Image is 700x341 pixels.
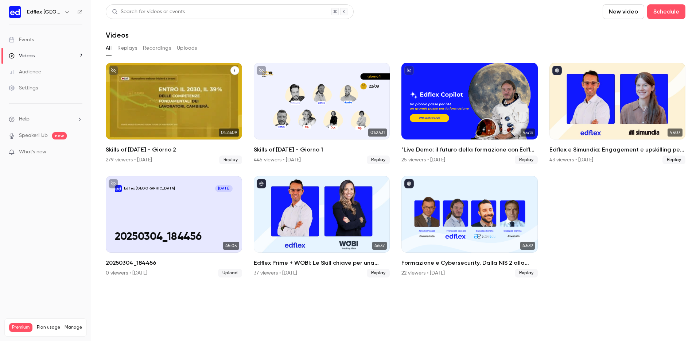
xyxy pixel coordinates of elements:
[112,8,185,16] div: Search for videos or events
[9,36,34,43] div: Events
[521,129,535,137] span: 45:13
[52,132,67,139] span: new
[106,176,242,277] li: 20250304_184456
[218,269,242,277] span: Upload
[401,156,445,164] div: 25 viewers • [DATE]
[19,132,48,139] a: SpeakerHub
[106,258,242,267] h2: 20250304_184456
[106,156,152,164] div: 279 viewers • [DATE]
[254,63,390,164] li: Skills of Tomorrow - Giorno 1
[109,66,118,75] button: unpublished
[219,156,242,164] span: Replay
[254,176,390,277] a: 46:37Edflex Prime + WOBI: Le Skill chiave per una leadership a prova di futuro37 viewers • [DATE]...
[109,179,118,188] button: unpublished
[106,63,242,164] a: 01:23:09Skills of [DATE] - Giorno 2279 viewers • [DATE]Replay
[552,66,562,75] button: published
[106,145,242,154] h2: Skills of [DATE] - Giorno 2
[9,115,82,123] li: help-dropdown-opener
[143,42,171,54] button: Recordings
[401,258,538,267] h2: Formazione e Cybersecurity. Dalla NIS 2 alla cyber-escalation: la risposta di Edflex Prime e Alte...
[515,156,538,164] span: Replay
[215,185,233,192] span: [DATE]
[549,63,686,164] li: Edflex e Simundia: Engagement e upskilling per la talent retention
[9,52,35,60] div: Videos
[9,68,41,76] div: Audience
[254,176,390,277] li: Edflex Prime + WOBI: Le Skill chiave per una leadership a prova di futuro
[106,63,685,277] ul: Videos
[219,129,239,137] span: 01:23:09
[520,242,535,250] span: 43:39
[254,269,297,277] div: 37 viewers • [DATE]
[254,156,301,164] div: 445 viewers • [DATE]
[9,323,32,332] span: Premium
[401,63,538,164] a: 45:13"Live Demo: il futuro della formazione con Edflex Copilot"25 viewers • [DATE]Replay
[401,63,538,164] li: "Live Demo: il futuro della formazione con Edflex Copilot"
[254,145,390,154] h2: Skills of [DATE] - Giorno 1
[401,269,445,277] div: 22 viewers • [DATE]
[106,269,147,277] div: 0 viewers • [DATE]
[647,4,685,19] button: Schedule
[106,4,685,337] section: Videos
[549,156,593,164] div: 43 viewers • [DATE]
[19,148,46,156] span: What's new
[668,129,682,137] span: 47:07
[27,8,61,16] h6: Edflex [GEOGRAPHIC_DATA]
[254,258,390,267] h2: Edflex Prime + WOBI: Le Skill chiave per una leadership a prova di futuro
[401,145,538,154] h2: "Live Demo: il futuro della formazione con Edflex Copilot"
[254,63,390,164] a: 01:27:31Skills of [DATE] - Giorno 1445 viewers • [DATE]Replay
[115,185,122,192] img: 20250304_184456
[115,231,233,244] p: 20250304_184456
[19,115,30,123] span: Help
[401,176,538,277] li: Formazione e Cybersecurity. Dalla NIS 2 alla cyber-escalation: la risposta di Edflex Prime e Alte...
[106,63,242,164] li: Skills of Tomorrow - Giorno 2
[404,179,414,188] button: published
[223,242,239,250] span: 45:05
[37,325,60,330] span: Plan usage
[367,156,390,164] span: Replay
[117,42,137,54] button: Replays
[65,325,82,330] a: Manage
[257,66,266,75] button: unpublished
[177,42,197,54] button: Uploads
[603,4,644,19] button: New video
[9,84,38,92] div: Settings
[9,6,21,18] img: Edflex Italy
[662,156,685,164] span: Replay
[372,242,387,250] span: 46:37
[124,186,175,191] p: Edflex [GEOGRAPHIC_DATA]
[106,31,129,39] h1: Videos
[257,179,266,188] button: published
[401,176,538,277] a: 43:39Formazione e Cybersecurity. Dalla NIS 2 alla cyber-escalation: la risposta di Edflex Prime e...
[515,269,538,277] span: Replay
[106,176,242,277] a: 20250304_184456Edflex [GEOGRAPHIC_DATA][DATE]20250304_18445645:0520250304_1844560 viewers • [DATE...
[106,42,112,54] button: All
[404,66,414,75] button: unpublished
[367,269,390,277] span: Replay
[549,145,686,154] h2: Edflex e Simundia: Engagement e upskilling per la talent retention
[368,129,387,137] span: 01:27:31
[549,63,686,164] a: 47:07Edflex e Simundia: Engagement e upskilling per la talent retention43 viewers • [DATE]Replay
